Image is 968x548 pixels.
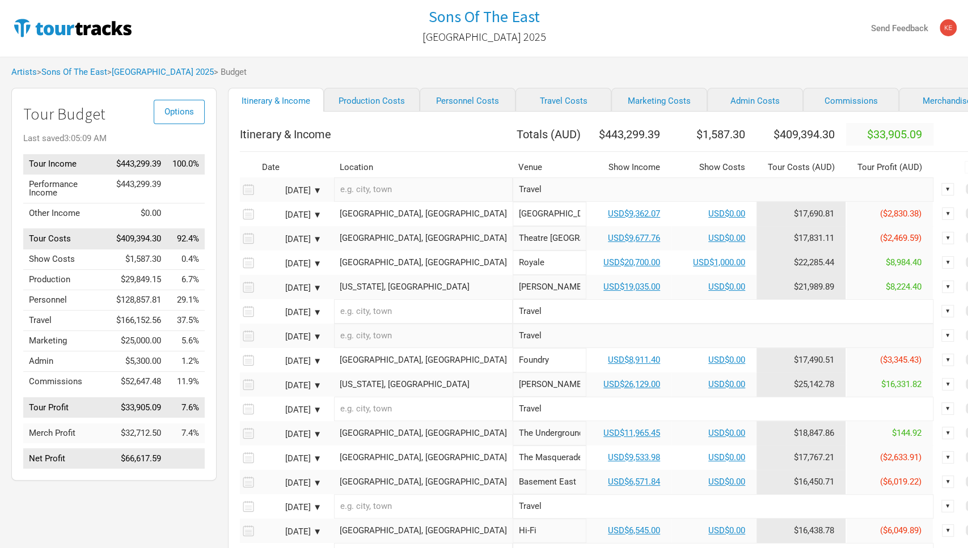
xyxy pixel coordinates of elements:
[941,305,954,317] div: ▼
[886,257,921,267] span: $8,984.40
[23,174,111,203] td: Performance Income
[259,186,322,195] div: [DATE] ▼
[240,123,513,146] th: Itinerary & Income
[259,211,322,219] div: [DATE] ▼
[513,158,586,177] th: Venue
[513,299,933,324] input: Travel
[167,229,205,249] td: Tour Costs as % of Tour Income
[756,275,846,299] td: Tour Cost allocation from Production, Personnel, Travel, Marketing, Admin & Commissions
[334,177,513,202] input: e.g. city, town
[167,331,205,351] td: Marketing as % of Tour Income
[259,357,322,366] div: [DATE] ▼
[608,209,660,219] a: USD$9,362.07
[167,311,205,331] td: Travel as % of Tour Income
[340,429,507,437] div: Charlotte, United States
[513,250,586,275] input: Royale
[708,428,745,438] a: USD$0.00
[111,331,167,351] td: $25,000.00
[167,449,205,469] td: Net Profit as % of Tour Income
[942,475,954,488] div: ▼
[708,355,745,365] a: USD$0.00
[111,154,167,175] td: $443,299.39
[515,88,611,112] a: Travel Costs
[111,449,167,469] td: $66,617.59
[867,128,922,141] span: $33,905.09
[942,451,954,464] div: ▼
[880,233,921,243] span: ($2,469.59)
[671,158,756,177] th: Show Costs
[756,445,846,470] td: Tour Cost allocation from Production, Personnel, Travel, Marketing, Admin & Commissions
[756,202,846,226] td: Tour Cost allocation from Production, Personnel, Travel, Marketing, Admin & Commissions
[513,519,586,543] input: Hi-Fi
[513,123,586,146] th: Totals ( AUD )
[708,282,745,292] a: USD$0.00
[756,226,846,250] td: Tour Cost allocation from Production, Personnel, Travel, Marketing, Admin & Commissions
[603,379,660,389] a: USD$26,129.00
[846,158,933,177] th: Tour Profit ( AUD )
[340,356,507,364] div: Philadelphia, United States
[111,270,167,290] td: $29,849.15
[513,494,933,519] input: Travel
[340,283,507,291] div: New York, United States
[513,177,933,202] input: Travel
[513,470,586,494] input: Basement East
[942,281,954,293] div: ▼
[334,158,513,177] th: Location
[942,207,954,220] div: ▼
[164,107,194,117] span: Options
[608,233,660,243] a: USD$9,677.76
[608,452,660,462] a: USD$9,533.98
[334,494,513,519] input: e.g. city, town
[340,526,507,535] div: Indianapolis, United States
[112,67,214,77] a: [GEOGRAPHIC_DATA] 2025
[513,202,586,226] input: Opera House
[111,290,167,311] td: $128,857.81
[608,477,660,487] a: USD$6,571.84
[708,233,745,243] a: USD$0.00
[340,453,507,462] div: Atlanta, United States
[513,397,933,421] input: Travel
[756,519,846,543] td: Tour Cost allocation from Production, Personnel, Travel, Marketing, Admin & Commissions
[420,88,515,112] a: Personnel Costs
[23,351,111,372] td: Admin
[111,372,167,392] td: $52,647.48
[880,355,921,365] span: ($3,345.43)
[422,31,546,43] h2: [GEOGRAPHIC_DATA] 2025
[111,203,167,223] td: $0.00
[513,421,586,445] input: The Underground
[107,68,214,77] span: >
[671,123,756,146] th: $1,587.30
[41,67,107,77] a: Sons Of The East
[941,183,954,196] div: ▼
[708,477,745,487] a: USD$0.00
[23,331,111,351] td: Marketing
[941,402,954,415] div: ▼
[708,452,745,462] a: USD$0.00
[111,249,167,270] td: $1,587.30
[334,324,513,348] input: e.g. city, town
[23,449,111,469] td: Net Profit
[756,250,846,275] td: Tour Cost allocation from Production, Personnel, Travel, Marketing, Admin & Commissions
[111,311,167,331] td: $166,152.56
[756,470,846,494] td: Tour Cost allocation from Production, Personnel, Travel, Marketing, Admin & Commissions
[886,282,921,292] span: $8,224.40
[259,479,322,487] div: [DATE] ▼
[429,8,540,26] a: Sons Of The East
[942,378,954,390] div: ▼
[259,333,322,341] div: [DATE] ▼
[259,308,322,317] div: [DATE] ▼
[513,275,586,299] input: Webster Hall
[708,379,745,389] a: USD$0.00
[259,528,322,536] div: [DATE] ▼
[324,88,420,112] a: Production Costs
[23,290,111,311] td: Personnel
[513,445,586,470] input: The Masquerade (Hell)
[167,423,205,443] td: Merch Profit as % of Tour Income
[37,68,107,77] span: >
[11,16,134,39] img: TourTracks
[708,209,745,219] a: USD$0.00
[23,423,111,443] td: Merch Profit
[340,234,507,243] div: Montreal, Canada
[259,284,322,292] div: [DATE] ▼
[892,428,921,438] span: $144.92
